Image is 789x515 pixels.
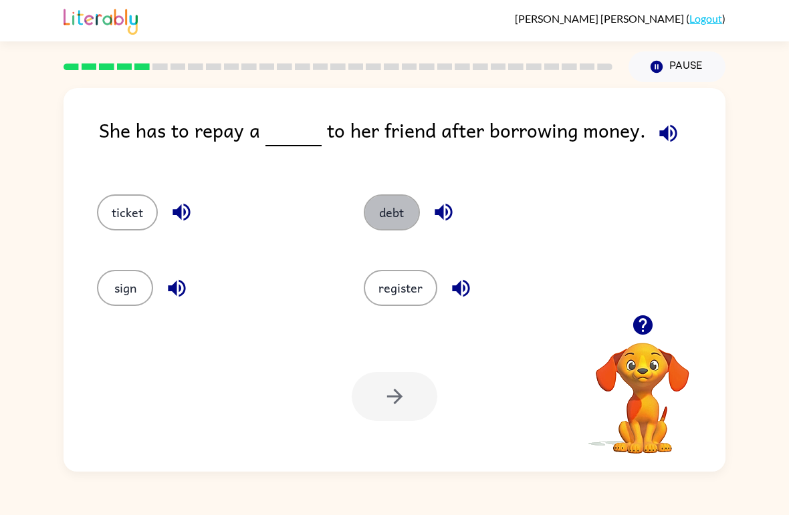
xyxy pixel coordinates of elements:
img: Literably [64,5,138,35]
video: Your browser must support playing .mp4 files to use Literably. Please try using another browser. [576,322,709,456]
button: register [364,270,437,306]
span: [PERSON_NAME] [PERSON_NAME] [515,12,686,25]
div: She has to repay a to her friend after borrowing money. [99,115,725,168]
div: ( ) [515,12,725,25]
button: ticket [97,194,158,230]
a: Logout [689,12,722,25]
button: Pause [629,51,725,82]
button: sign [97,270,153,306]
button: debt [364,194,420,230]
